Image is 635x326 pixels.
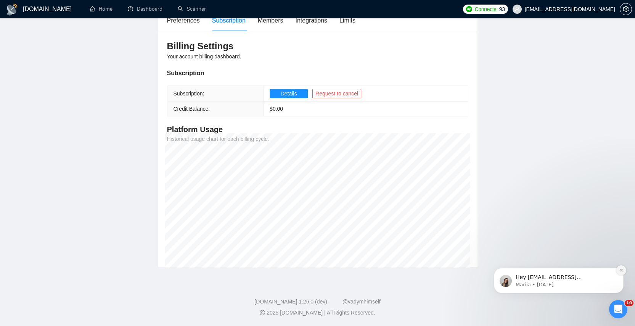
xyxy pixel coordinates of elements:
[482,220,635,305] iframe: Intercom notifications message
[342,299,381,305] a: @vadymhimself
[620,3,632,15] button: setting
[167,53,241,60] span: Your account billing dashboard.
[178,6,206,12] a: searchScanner
[212,16,246,25] div: Subscription
[33,61,132,68] p: Message from Mariia, sent 8w ago
[6,309,629,317] div: 2025 [DOMAIN_NAME] | All Rights Reserved.
[167,124,468,135] h4: Platform Usage
[620,6,632,12] span: setting
[474,5,497,13] span: Connects:
[258,16,283,25] div: Members
[6,3,18,16] img: logo
[174,90,204,97] span: Subscription:
[514,6,520,12] span: user
[254,299,327,305] a: [DOMAIN_NAME] 1.26.0 (dev)
[270,89,308,98] button: Details
[296,16,328,25] div: Integrations
[270,106,283,112] span: $ 0.00
[260,310,265,315] span: copyright
[339,16,355,25] div: Limits
[33,54,132,61] p: Hey [EMAIL_ADDRESS][DOMAIN_NAME], Looks like your Upwork agency Marevo (augmented reality) ran ou...
[499,5,505,13] span: 93
[167,68,468,78] div: Subscription
[281,89,297,98] span: Details
[134,45,144,55] button: Dismiss notification
[315,89,358,98] span: Request to cancel
[625,300,633,306] span: 10
[466,6,472,12] img: upwork-logo.png
[11,48,141,73] div: message notification from Mariia, 8w ago. Hey vb@marevo.vision, Looks like your Upwork agency Mar...
[128,6,162,12] a: dashboardDashboard
[312,89,361,98] button: Request to cancel
[167,40,468,52] h3: Billing Settings
[620,6,632,12] a: setting
[167,16,200,25] div: Preferences
[174,106,210,112] span: Credit Balance:
[17,55,29,67] img: Profile image for Mariia
[90,6,113,12] a: homeHome
[609,300,627,318] iframe: Intercom live chat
